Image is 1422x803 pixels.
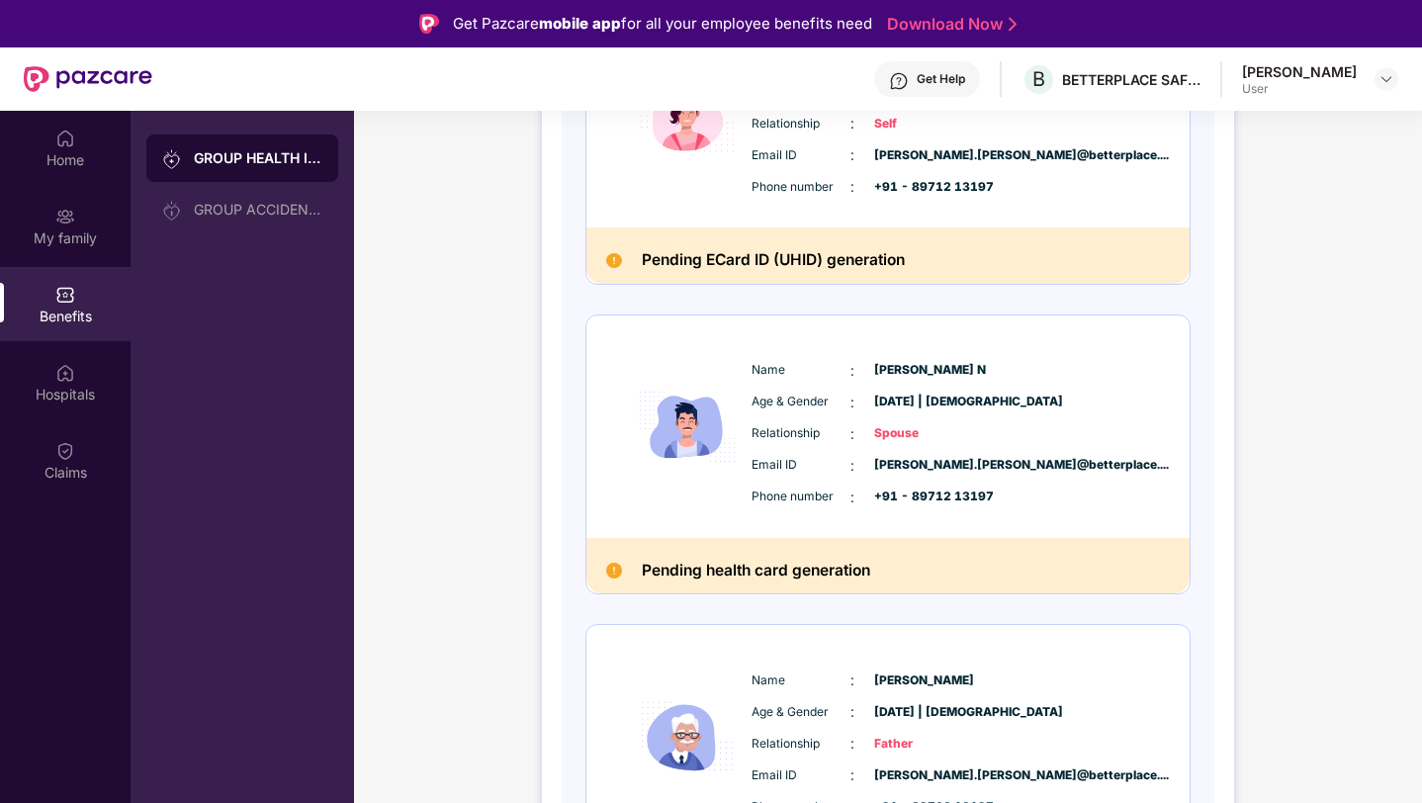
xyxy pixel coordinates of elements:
[419,14,439,34] img: Logo
[628,341,747,512] img: icon
[887,14,1011,35] a: Download Now
[850,764,854,786] span: :
[752,393,850,411] span: Age & Gender
[539,14,621,33] strong: mobile app
[1062,70,1200,89] div: BETTERPLACE SAFETY SOLUTIONS PRIVATE LIMITED
[874,735,973,754] span: Father
[850,144,854,166] span: :
[874,703,973,722] span: [DATE] | [DEMOGRAPHIC_DATA]
[850,455,854,477] span: :
[850,733,854,755] span: :
[874,456,973,475] span: [PERSON_NAME].[PERSON_NAME]@betterplace....
[752,424,850,443] span: Relationship
[850,423,854,445] span: :
[752,178,850,197] span: Phone number
[850,360,854,382] span: :
[1032,67,1045,91] span: B
[1378,71,1394,87] img: svg+xml;base64,PHN2ZyBpZD0iRHJvcGRvd24tMzJ4MzIiIHhtbG5zPSJodHRwOi8vd3d3LnczLm9yZy8yMDAwL3N2ZyIgd2...
[1242,81,1357,97] div: User
[874,393,973,411] span: [DATE] | [DEMOGRAPHIC_DATA]
[850,669,854,691] span: :
[874,671,973,690] span: [PERSON_NAME]
[162,149,182,169] img: svg+xml;base64,PHN2ZyB3aWR0aD0iMjAiIGhlaWdodD0iMjAiIHZpZXdCb3g9IjAgMCAyMCAyMCIgZmlsbD0ibm9uZSIgeG...
[606,563,622,579] img: Pending
[874,115,973,134] span: Self
[55,441,75,461] img: svg+xml;base64,PHN2ZyBpZD0iQ2xhaW0iIHhtbG5zPSJodHRwOi8vd3d3LnczLm9yZy8yMDAwL3N2ZyIgd2lkdGg9IjIwIi...
[642,558,870,584] h2: Pending health card generation
[752,361,850,380] span: Name
[642,247,905,274] h2: Pending ECard ID (UHID) generation
[850,701,854,723] span: :
[752,766,850,785] span: Email ID
[850,487,854,508] span: :
[1242,62,1357,81] div: [PERSON_NAME]
[874,146,973,165] span: [PERSON_NAME].[PERSON_NAME]@betterplace....
[55,207,75,226] img: svg+xml;base64,PHN2ZyB3aWR0aD0iMjAiIGhlaWdodD0iMjAiIHZpZXdCb3g9IjAgMCAyMCAyMCIgZmlsbD0ibm9uZSIgeG...
[752,735,850,754] span: Relationship
[628,32,747,203] img: icon
[889,71,909,91] img: svg+xml;base64,PHN2ZyBpZD0iSGVscC0zMngzMiIgeG1sbnM9Imh0dHA6Ly93d3cudzMub3JnLzIwMDAvc3ZnIiB3aWR0aD...
[752,146,850,165] span: Email ID
[752,456,850,475] span: Email ID
[917,71,965,87] div: Get Help
[194,148,322,168] div: GROUP HEALTH INSURANCE
[194,202,322,218] div: GROUP ACCIDENTAL INSURANCE
[850,392,854,413] span: :
[752,115,850,134] span: Relationship
[24,66,152,92] img: New Pazcare Logo
[752,703,850,722] span: Age & Gender
[850,176,854,198] span: :
[752,671,850,690] span: Name
[874,361,973,380] span: [PERSON_NAME] N
[606,253,622,269] img: Pending
[55,129,75,148] img: svg+xml;base64,PHN2ZyBpZD0iSG9tZSIgeG1sbnM9Imh0dHA6Ly93d3cudzMub3JnLzIwMDAvc3ZnIiB3aWR0aD0iMjAiIG...
[874,766,973,785] span: [PERSON_NAME].[PERSON_NAME]@betterplace....
[1009,14,1017,35] img: Stroke
[752,488,850,506] span: Phone number
[874,488,973,506] span: +91 - 89712 13197
[55,285,75,305] img: svg+xml;base64,PHN2ZyBpZD0iQmVuZWZpdHMiIHhtbG5zPSJodHRwOi8vd3d3LnczLm9yZy8yMDAwL3N2ZyIgd2lkdGg9Ij...
[850,113,854,134] span: :
[874,178,973,197] span: +91 - 89712 13197
[162,201,182,221] img: svg+xml;base64,PHN2ZyB3aWR0aD0iMjAiIGhlaWdodD0iMjAiIHZpZXdCb3g9IjAgMCAyMCAyMCIgZmlsbD0ibm9uZSIgeG...
[55,363,75,383] img: svg+xml;base64,PHN2ZyBpZD0iSG9zcGl0YWxzIiB4bWxucz0iaHR0cDovL3d3dy53My5vcmcvMjAwMC9zdmciIHdpZHRoPS...
[874,424,973,443] span: Spouse
[453,12,872,36] div: Get Pazcare for all your employee benefits need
